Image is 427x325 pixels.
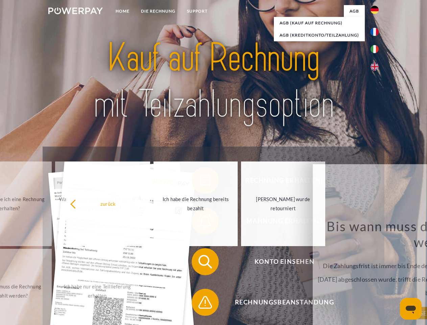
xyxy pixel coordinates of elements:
[371,6,379,14] img: de
[344,5,365,17] a: agb
[70,199,146,208] div: zurück
[181,5,213,17] a: SUPPORT
[201,248,367,275] span: Konto einsehen
[192,248,367,275] button: Konto einsehen
[197,294,214,311] img: qb_warning.svg
[371,45,379,53] img: it
[201,289,367,316] span: Rechnungsbeanstandung
[197,253,214,270] img: qb_search.svg
[158,195,234,213] div: Ich habe die Rechnung bereits bezahlt
[371,63,379,71] img: en
[192,289,367,316] button: Rechnungsbeanstandung
[59,282,135,300] div: Ich habe nur eine Teillieferung erhalten
[65,32,362,130] img: title-powerpay_de.svg
[110,5,135,17] a: Home
[135,5,181,17] a: DIE RECHNUNG
[48,7,103,14] img: logo-powerpay-white.svg
[371,28,379,36] img: fr
[245,195,321,213] div: [PERSON_NAME] wurde retourniert
[55,161,139,246] a: Was habe ich noch offen, ist meine Zahlung eingegangen?
[274,17,365,29] a: AGB (Kauf auf Rechnung)
[400,298,422,320] iframe: Schaltfläche zum Öffnen des Messaging-Fensters
[274,29,365,41] a: AGB (Kreditkonto/Teilzahlung)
